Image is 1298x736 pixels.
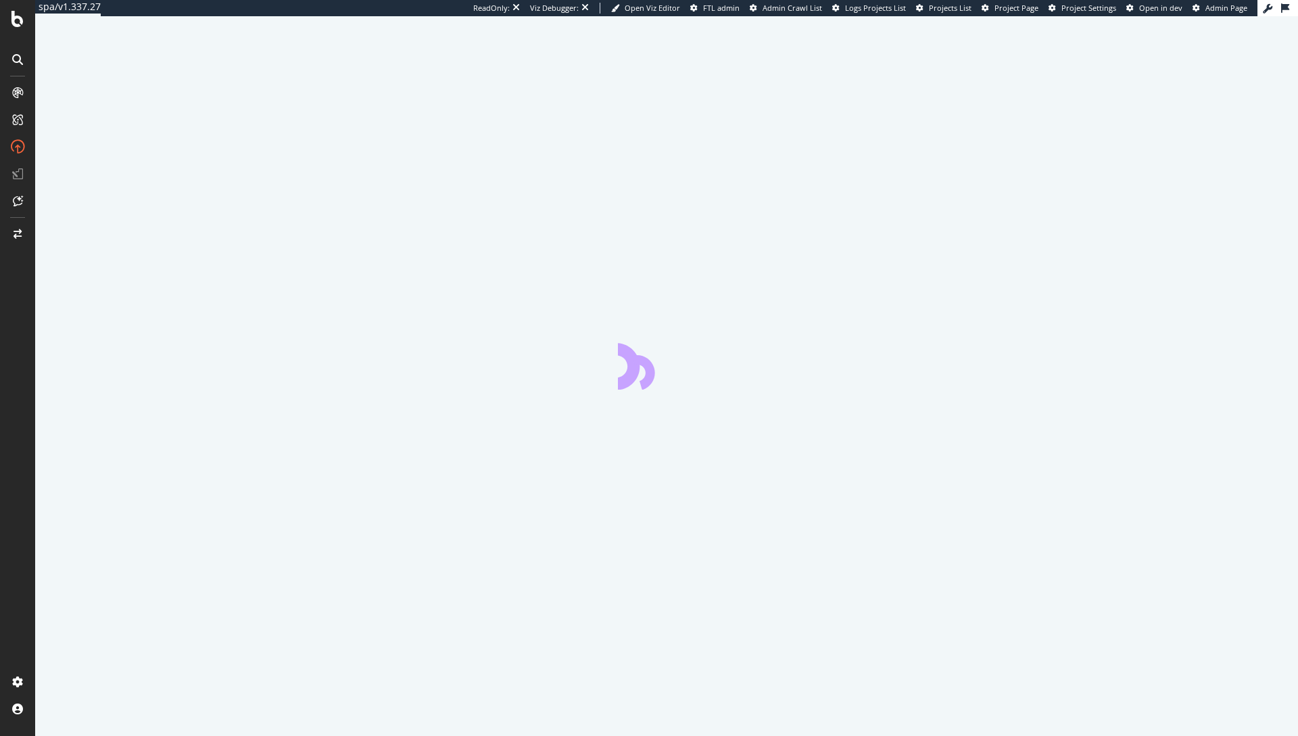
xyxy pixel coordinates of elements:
span: Admin Page [1205,3,1247,13]
a: Admin Crawl List [750,3,822,14]
a: Projects List [916,3,971,14]
span: Logs Projects List [845,3,906,13]
span: Admin Crawl List [763,3,822,13]
div: Viz Debugger: [530,3,579,14]
a: Open in dev [1126,3,1182,14]
a: Project Settings [1049,3,1116,14]
div: ReadOnly: [473,3,510,14]
a: Project Page [982,3,1038,14]
div: animation [618,341,715,390]
a: Logs Projects List [832,3,906,14]
span: Project Page [994,3,1038,13]
span: Project Settings [1061,3,1116,13]
span: Open in dev [1139,3,1182,13]
span: Projects List [929,3,971,13]
a: Admin Page [1193,3,1247,14]
a: FTL admin [690,3,740,14]
span: Open Viz Editor [625,3,680,13]
span: FTL admin [703,3,740,13]
a: Open Viz Editor [611,3,680,14]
